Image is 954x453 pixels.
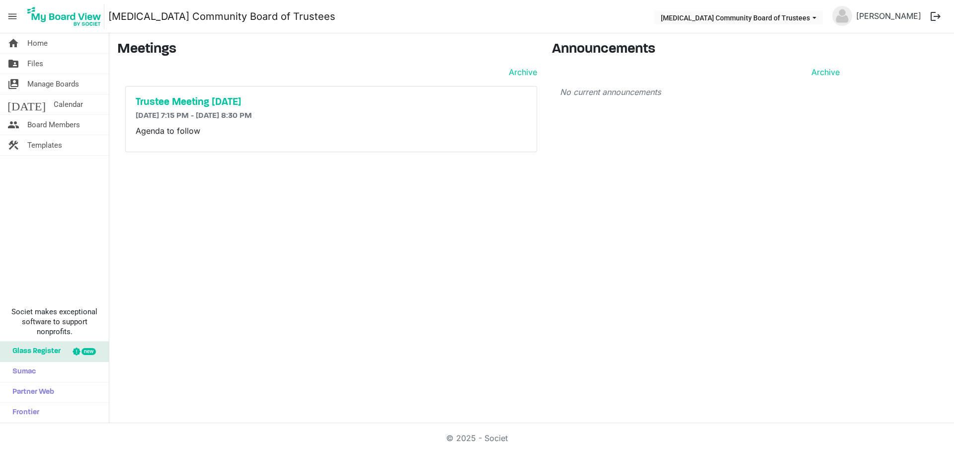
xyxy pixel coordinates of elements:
span: Glass Register [7,342,61,362]
span: Manage Boards [27,74,79,94]
a: Archive [505,66,537,78]
span: Templates [27,135,62,155]
span: Societ makes exceptional software to support nonprofits. [4,307,104,337]
span: home [7,33,19,53]
span: Sumac [7,362,36,382]
span: Board Members [27,115,80,135]
span: switch_account [7,74,19,94]
span: people [7,115,19,135]
h3: Announcements [552,41,848,58]
img: My Board View Logo [24,4,104,29]
h6: [DATE] 7:15 PM - [DATE] 8:30 PM [136,111,527,121]
span: Home [27,33,48,53]
div: new [81,348,96,355]
img: no-profile-picture.svg [832,6,852,26]
span: folder_shared [7,54,19,74]
a: © 2025 - Societ [446,433,508,443]
button: Breast Cancer Community Board of Trustees dropdownbutton [654,10,823,24]
span: construction [7,135,19,155]
p: Agenda to follow [136,125,527,137]
p: No current announcements [560,86,840,98]
span: Files [27,54,43,74]
span: menu [3,7,22,26]
a: [PERSON_NAME] [852,6,925,26]
button: logout [925,6,946,27]
span: [DATE] [7,94,46,114]
a: Archive [807,66,840,78]
span: Frontier [7,403,39,423]
h3: Meetings [117,41,537,58]
a: My Board View Logo [24,4,108,29]
a: [MEDICAL_DATA] Community Board of Trustees [108,6,335,26]
a: Trustee Meeting [DATE] [136,96,527,108]
span: Partner Web [7,382,54,402]
span: Calendar [54,94,83,114]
